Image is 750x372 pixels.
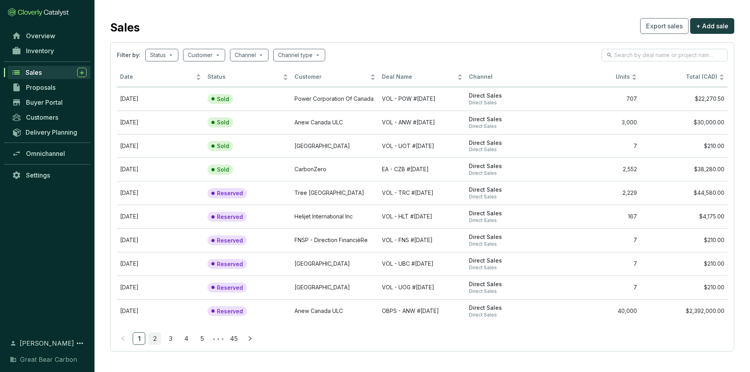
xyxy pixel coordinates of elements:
span: Direct Sales [469,194,550,200]
a: Sales [7,66,91,79]
span: Direct Sales [469,312,550,318]
span: Deal Name [382,73,456,81]
p: Sold [217,96,229,103]
p: Sold [217,119,229,126]
td: University Of Guelph [291,276,379,299]
td: Sep 05 2025 [117,111,204,134]
a: Overview [8,29,91,43]
td: 3,000 [553,111,641,134]
td: OBPS - ANW #2025-07-29 [379,299,466,323]
a: 5 [196,333,208,344]
td: Aug 28 2025 [117,228,204,252]
td: Anew Canada ULC [291,299,379,323]
a: 2 [149,333,161,344]
p: Reserved [217,237,243,244]
td: EA - CZB #2025-08-19 [379,157,466,181]
span: Direct Sales [469,170,550,176]
td: VOL - UOT #2025-07-29 [379,134,466,158]
td: 167 [553,205,641,228]
button: Export sales [640,18,689,34]
p: Reserved [217,284,243,291]
td: Helijet International Inc [291,205,379,228]
span: Status [207,73,281,81]
span: Direct Sales [469,241,550,247]
th: Date [117,68,204,87]
p: Reserved [217,190,243,197]
td: VOL - ANW #2025-08-19 [379,111,466,134]
li: 2 [148,332,161,345]
th: Status [204,68,292,87]
td: $30,000.00 [640,111,728,134]
span: Direct Sales [469,281,550,288]
span: Date [120,73,194,81]
button: left [117,332,130,345]
td: 7 [553,276,641,299]
span: Direct Sales [469,123,550,130]
p: Sold [217,166,229,173]
td: VOL - TRC #2025-08-13 [379,181,466,205]
a: 45 [228,333,240,344]
span: Sales [26,68,42,76]
a: 4 [180,333,192,344]
a: Delivery Planning [8,126,91,139]
td: VOL - POW #2025-08-27 [379,87,466,111]
th: Customer [291,68,379,87]
span: Omnichannel [26,150,65,157]
span: left [120,336,126,341]
p: Reserved [217,308,243,315]
li: Next Page [244,332,256,345]
h2: Sales [110,19,140,36]
th: Deal Name [379,68,466,87]
td: Sep 05 2025 [117,87,204,111]
td: 40,000 [553,299,641,323]
td: Sep 11 2025 [117,181,204,205]
span: Direct Sales [469,217,550,224]
a: 1 [133,333,145,344]
li: 5 [196,332,208,345]
span: Direct Sales [469,163,550,170]
th: Channel [466,68,553,87]
span: Direct Sales [469,233,550,241]
span: Direct Sales [469,116,550,123]
span: Direct Sales [469,257,550,265]
a: Settings [8,168,91,182]
span: Direct Sales [469,186,550,194]
li: Previous Page [117,332,130,345]
td: Aug 28 2025 [117,299,204,323]
td: Aug 28 2025 [117,252,204,276]
span: Customers [26,113,58,121]
p: Reserved [217,213,243,220]
span: Export sales [646,21,683,31]
td: $44,580.00 [640,181,728,205]
span: Direct Sales [469,265,550,271]
td: FNSP - Direction FinancièRe [291,228,379,252]
span: Direct Sales [469,139,550,147]
td: Sep 05 2025 [117,205,204,228]
td: $210.00 [640,252,728,276]
td: Aug 29 2025 [117,157,204,181]
span: right [247,336,253,341]
a: Omnichannel [8,147,91,160]
li: Next 5 Pages [211,332,224,345]
a: Customers [8,111,91,124]
span: Total (CAD) [686,73,717,80]
span: Direct Sales [469,210,550,217]
p: Sold [217,143,229,150]
span: Inventory [26,47,54,55]
p: Reserved [217,261,243,268]
td: Aug 28 2025 [117,134,204,158]
a: Proposals [8,81,91,94]
span: Direct Sales [469,288,550,294]
td: VOL - HLT #2025-08-06 [379,205,466,228]
td: 7 [553,228,641,252]
span: Filter by: [117,51,141,59]
span: [PERSON_NAME] [20,339,74,348]
td: 2,229 [553,181,641,205]
span: + Add sale [696,21,728,31]
span: Settings [26,171,50,179]
td: $210.00 [640,134,728,158]
td: $4,175.00 [640,205,728,228]
span: Overview [26,32,55,40]
span: Direct Sales [469,146,550,153]
td: Tree Canada [291,181,379,205]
